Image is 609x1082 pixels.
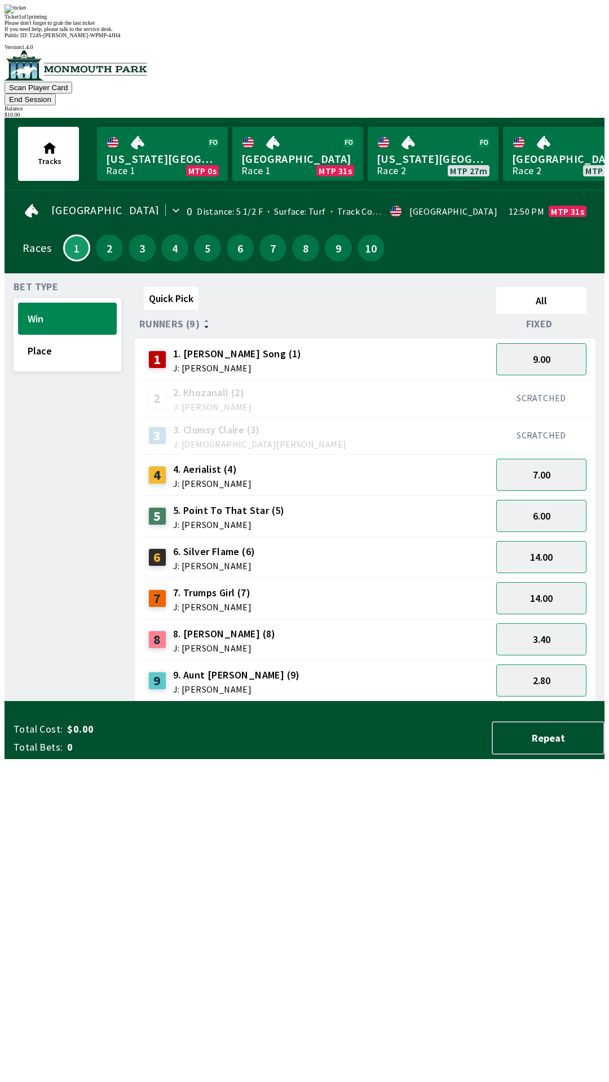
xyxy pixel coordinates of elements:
span: 6 [230,244,251,252]
div: 3 [148,427,166,445]
span: If you need help, please talk to the service desk. [5,26,113,32]
button: 3.40 [496,623,586,655]
span: Repeat [502,731,594,744]
span: T24S-[PERSON_NAME]-WPMP-4JH4 [29,32,121,38]
span: MTP 31s [319,166,352,175]
div: SCRATCHED [496,429,586,441]
button: Place [18,335,117,367]
span: Runners (9) [139,320,200,329]
button: 8 [292,234,319,261]
span: 8. [PERSON_NAME] (8) [173,627,276,641]
span: 7 [262,244,284,252]
span: Tracks [38,156,61,166]
div: 6 [148,548,166,566]
span: 1 [67,245,86,251]
button: 7.00 [496,459,586,491]
span: J: [PERSON_NAME] [173,479,251,488]
button: 14.00 [496,582,586,614]
span: 3 [131,244,153,252]
img: venue logo [5,50,147,81]
span: Quick Pick [149,292,193,305]
span: 4. Aerialist (4) [173,462,251,477]
button: 3 [129,234,156,261]
div: Race 2 [377,166,406,175]
span: 3.40 [533,633,550,646]
button: Tracks [18,127,79,181]
button: 2 [96,234,123,261]
span: 5 [197,244,218,252]
button: Quick Pick [144,287,198,310]
a: [US_STATE][GEOGRAPHIC_DATA]Race 1MTP 0s [97,127,228,181]
button: Scan Player Card [5,82,72,94]
button: Repeat [492,721,604,755]
span: 6.00 [533,509,550,522]
span: All [501,294,581,307]
span: J: [PERSON_NAME] [173,644,276,653]
button: Win [18,303,117,335]
button: 14.00 [496,541,586,573]
button: 5 [194,234,221,261]
span: 2. Khozanall (2) [173,385,251,400]
span: Total Cost: [14,722,63,736]
span: 12:50 PM [509,207,544,216]
div: Fixed [492,318,591,330]
div: 0 [187,207,192,216]
div: 1 [148,351,166,369]
span: 9. Aunt [PERSON_NAME] (9) [173,668,300,682]
span: J: [DEMOGRAPHIC_DATA][PERSON_NAME] [173,440,347,449]
span: J: [PERSON_NAME] [173,520,285,529]
span: J: [PERSON_NAME] [173,402,251,411]
div: 2 [148,389,166,407]
div: Race 1 [106,166,135,175]
a: [US_STATE][GEOGRAPHIC_DATA]Race 2MTP 27m [368,127,498,181]
span: J: [PERSON_NAME] [173,561,255,570]
span: [US_STATE][GEOGRAPHIC_DATA] [106,152,219,166]
div: Balance [5,105,604,112]
span: 9 [328,244,349,252]
div: 7 [148,589,166,607]
button: 7 [259,234,286,261]
span: 3. Clumsy Claire (3) [173,423,347,437]
span: Distance: 5 1/2 F [197,206,263,217]
span: 10 [360,244,382,252]
span: MTP 27m [450,166,487,175]
span: 5. Point To That Star (5) [173,503,285,518]
span: J: [PERSON_NAME] [173,685,300,694]
button: End Session [5,94,56,105]
span: Surface: Turf [263,206,326,217]
span: Fixed [526,320,553,329]
button: 9.00 [496,343,586,375]
span: $0.00 [67,722,245,736]
div: Race 2 [512,166,541,175]
div: Races [23,243,51,252]
div: SCRATCHED [496,392,586,403]
div: [GEOGRAPHIC_DATA] [409,207,497,216]
span: Place [28,344,107,357]
div: Race 1 [241,166,271,175]
span: 8 [295,244,316,252]
span: 1. [PERSON_NAME] Song (1) [173,347,302,361]
span: 7. Trumps Girl (7) [173,586,251,600]
span: 4 [164,244,186,252]
span: 7.00 [533,468,550,481]
button: 4 [161,234,188,261]
div: 8 [148,631,166,649]
span: [US_STATE][GEOGRAPHIC_DATA] [377,152,489,166]
span: Bet Type [14,282,58,291]
div: Public ID: [5,32,604,38]
button: 9 [325,234,352,261]
button: 1 [63,234,90,261]
button: 10 [358,234,385,261]
div: $ 10.00 [5,112,604,118]
button: 2.80 [496,664,586,697]
span: 9.00 [533,353,550,366]
span: Total Bets: [14,740,63,754]
span: 2 [99,244,120,252]
span: 6. Silver Flame (6) [173,544,255,559]
span: 0 [67,740,245,754]
div: Ticket 1 of 1 printing [5,14,604,20]
div: Runners (9) [139,318,492,330]
a: [GEOGRAPHIC_DATA]Race 1MTP 31s [232,127,363,181]
span: [GEOGRAPHIC_DATA] [51,206,160,215]
button: 6.00 [496,500,586,532]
